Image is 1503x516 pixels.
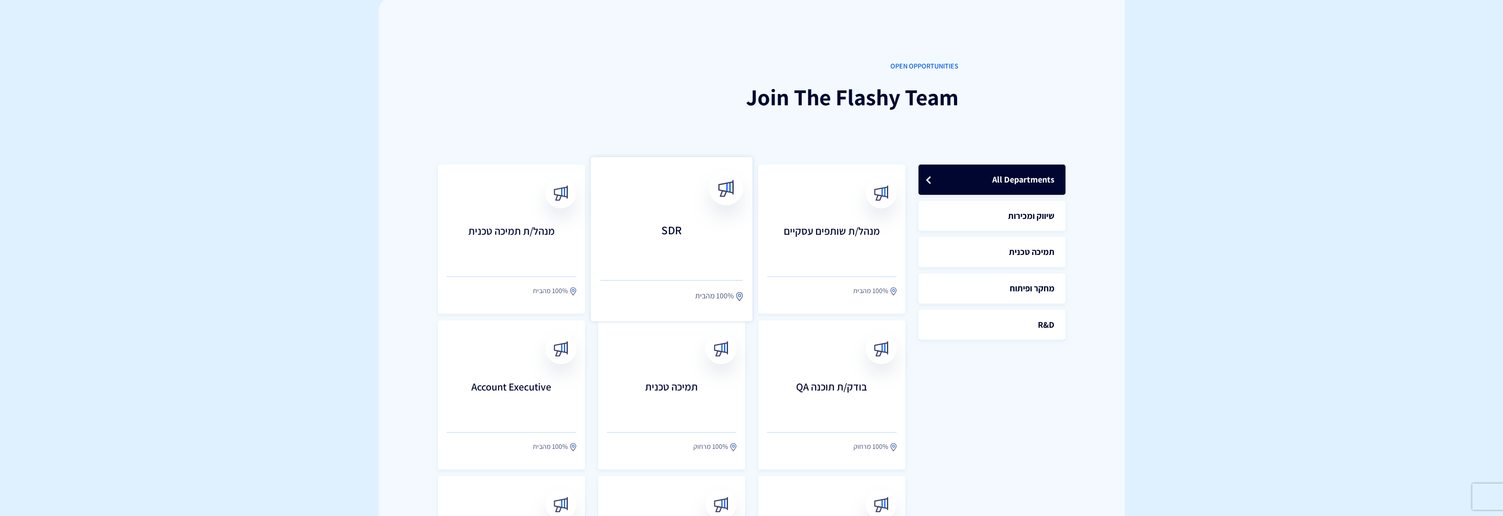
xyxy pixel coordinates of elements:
[873,341,889,357] img: broadcast.svg
[713,497,728,512] img: broadcast.svg
[758,165,905,314] a: מנהל/ת שותפים עסקיים 100% מהבית
[570,287,576,296] img: location.svg
[713,341,728,357] img: broadcast.svg
[918,165,1065,195] a: All Departments
[447,381,576,416] h3: Account Executive
[553,186,568,201] img: broadcast.svg
[853,286,888,296] span: 100% מהבית
[918,310,1065,340] a: R&D
[854,441,888,452] span: 100% מרחוק
[600,224,743,262] h3: SDR
[890,443,897,451] img: location.svg
[695,290,733,302] span: 100% מהבית
[553,497,568,512] img: broadcast.svg
[890,287,897,296] img: location.svg
[693,441,728,452] span: 100% מרחוק
[447,225,576,260] h3: מנהל/ת תמיכה טכנית
[918,237,1065,267] a: תמיכה טכנית
[918,201,1065,231] a: שיווק ומכירות
[918,273,1065,304] a: מחקר ופיתוח
[591,157,753,321] a: SDR 100% מהבית
[545,61,958,72] span: OPEN OPPORTUNITIES
[545,85,958,110] h1: Join The Flashy Team
[873,497,889,512] img: broadcast.svg
[553,341,568,357] img: broadcast.svg
[438,320,585,469] a: Account Executive 100% מהבית
[717,180,735,197] img: broadcast.svg
[767,381,897,416] h3: בודק/ת תוכנה QA
[533,441,568,452] span: 100% מהבית
[767,225,897,260] h3: מנהל/ת שותפים עסקיים
[598,320,745,469] a: תמיכה טכנית 100% מרחוק
[730,443,736,451] img: location.svg
[758,320,905,469] a: בודק/ת תוכנה QA 100% מרחוק
[873,186,889,201] img: broadcast.svg
[736,292,743,301] img: location.svg
[607,381,736,416] h3: תמיכה טכנית
[570,443,576,451] img: location.svg
[438,165,585,314] a: מנהל/ת תמיכה טכנית 100% מהבית
[533,286,568,296] span: 100% מהבית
